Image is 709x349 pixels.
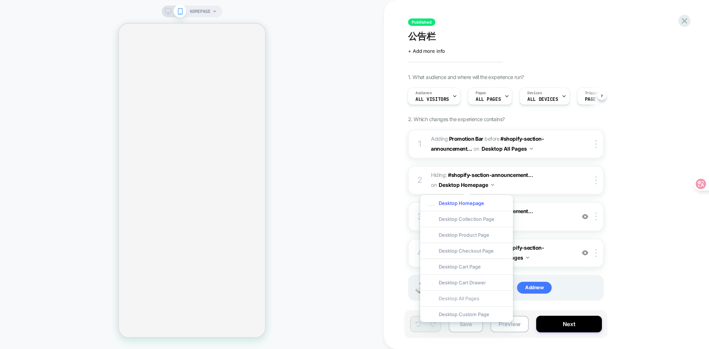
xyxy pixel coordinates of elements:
div: Desktop Cart Drawer [420,274,513,290]
div: Desktop Custom Page [420,306,513,322]
span: on [473,144,479,153]
img: close [595,176,597,184]
span: Hover on a section in order to edit or [435,282,599,294]
span: 1. What audience and where will the experience run? [408,74,524,80]
div: 1 [416,137,424,151]
img: Joystick [412,282,427,293]
img: crossed eye [582,250,588,256]
div: Desktop Checkout Page [420,243,513,259]
img: close [595,249,597,257]
span: Devices [527,90,542,96]
img: down arrow [491,184,494,186]
span: Page Load [585,97,610,102]
button: Desktop All Pages [482,143,533,154]
span: Trigger [585,90,599,96]
div: Desktop Cart Page [420,259,513,274]
span: 2. Which changes the experience contains? [408,116,504,122]
div: 4 [416,246,424,260]
span: Audience [415,90,432,96]
button: Next [536,316,602,332]
span: HOMEPAGE [190,6,210,17]
span: Pages [476,90,486,96]
span: on [431,180,436,189]
span: + Add more info [408,48,445,54]
span: All Visitors [415,97,449,102]
span: 公告栏 [408,30,436,42]
span: Published [408,18,435,26]
span: ALL PAGES [476,97,501,102]
div: 3 [416,209,424,224]
span: ALL DEVICES [527,97,558,102]
img: down arrow [526,257,529,259]
span: Add new [517,282,552,294]
div: Desktop All Pages [420,290,513,306]
b: Promotion Bar [449,136,483,142]
span: Hiding : [431,170,572,190]
div: Desktop Product Page [420,227,513,243]
img: crossed eye [582,213,588,220]
span: #shopify-section-announcement... [448,172,533,178]
button: Desktop Homepage [439,179,494,190]
span: Adding [431,136,483,142]
div: 2 [416,173,424,188]
img: close [595,140,597,148]
span: BEFORE [484,136,499,142]
img: down arrow [530,148,533,150]
div: Desktop Homepage [420,195,513,211]
img: close [595,212,597,220]
div: Desktop Collection Page [420,211,513,227]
